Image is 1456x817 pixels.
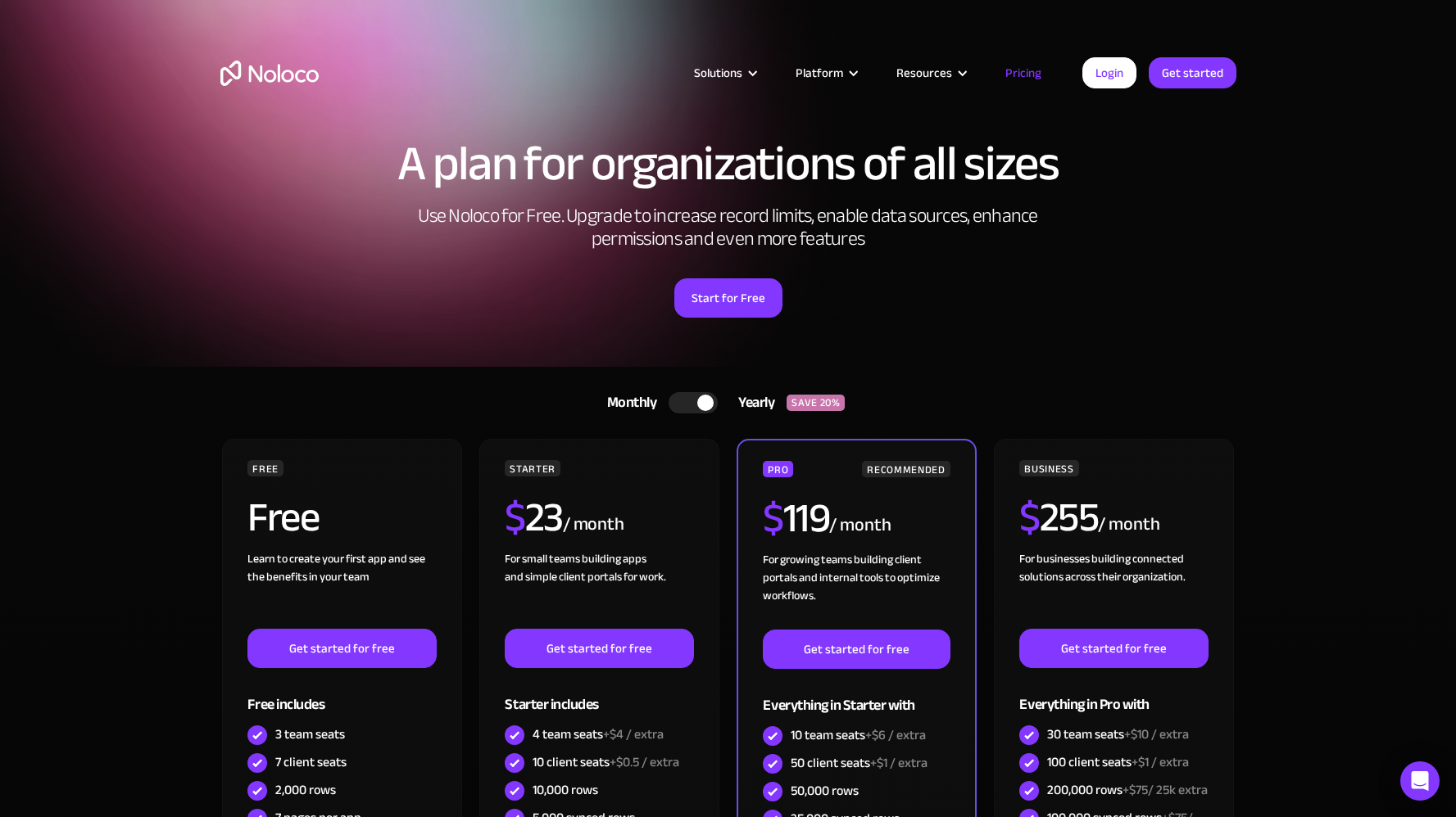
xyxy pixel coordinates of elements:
div: RECOMMENDED [862,461,950,477]
div: Resources [896,62,952,84]
span: +$4 / extra [603,722,664,747]
div: 50 client seats [791,754,928,772]
div: PRO [763,461,793,477]
h1: A plan for organizations of all sizes [220,139,1236,188]
div: 200,000 rows [1047,781,1208,799]
span: $ [505,479,525,556]
div: STARTER [505,460,560,476]
div: / month [1098,512,1159,538]
div: Solutions [694,62,742,84]
div: Monthly [587,390,669,415]
div: / month [563,512,624,538]
div: 10 client seats [533,753,679,771]
span: +$6 / extra [865,723,926,747]
div: Open Intercom Messenger [1400,761,1440,801]
h2: Free [247,497,319,538]
div: 4 team seats [533,725,664,743]
div: SAVE 20% [787,395,845,411]
div: Everything in Starter with [763,669,950,722]
div: Solutions [674,62,775,84]
h2: Use Noloco for Free. Upgrade to increase record limits, enable data sources, enhance permissions ... [401,205,1056,251]
a: Get started for free [763,630,950,669]
span: $ [763,480,783,557]
a: Get started for free [505,629,693,668]
div: 7 client seats [275,753,347,771]
div: 100 client seats [1047,753,1189,771]
div: Starter includes [505,668,693,721]
div: / month [829,512,891,539]
div: For growing teams building client portals and internal tools to optimize workflows. [763,551,950,630]
span: $ [1019,479,1040,556]
div: Free includes [247,668,436,721]
a: home [220,61,319,86]
div: For small teams building apps and simple client portals for work. ‍ [505,550,693,629]
a: Get started for free [1019,629,1208,668]
span: +$0.5 / extra [610,750,679,774]
div: Platform [796,62,843,84]
h2: 23 [505,497,563,538]
span: +$1 / extra [870,751,928,775]
div: Platform [775,62,876,84]
div: 10,000 rows [533,781,598,799]
span: +$75/ 25k extra [1123,778,1208,802]
div: Yearly [718,390,787,415]
a: Get started for free [247,629,436,668]
div: 2,000 rows [275,781,336,799]
h2: 119 [763,498,829,539]
div: 10 team seats [791,726,926,744]
span: +$10 / extra [1124,722,1189,747]
h2: 255 [1019,497,1098,538]
div: For businesses building connected solutions across their organization. ‍ [1019,550,1208,629]
div: Resources [876,62,985,84]
span: +$1 / extra [1132,750,1189,774]
div: 50,000 rows [791,782,859,800]
div: BUSINESS [1019,460,1078,476]
div: 3 team seats [275,725,345,743]
div: Learn to create your first app and see the benefits in your team ‍ [247,550,436,629]
div: 30 team seats [1047,725,1189,743]
div: FREE [247,460,283,476]
a: Start for Free [674,278,782,318]
div: Everything in Pro with [1019,668,1208,721]
a: Login [1082,57,1136,88]
a: Pricing [985,62,1062,84]
a: Get started [1149,57,1236,88]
